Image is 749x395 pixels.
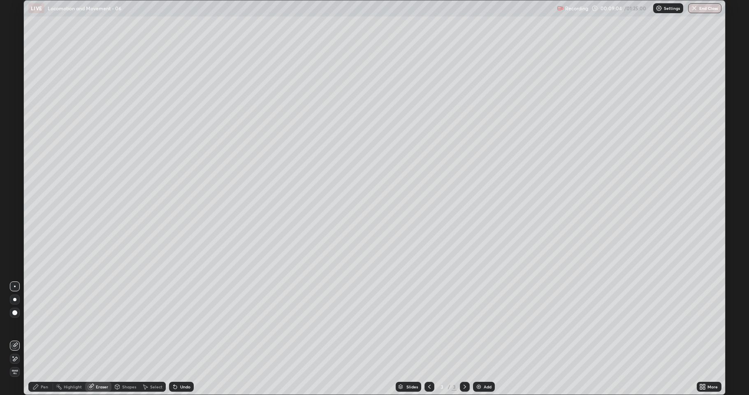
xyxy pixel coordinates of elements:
p: LIVE [31,5,42,12]
div: Select [150,385,162,389]
div: Highlight [64,385,82,389]
div: Add [484,385,492,389]
div: Undo [180,385,190,389]
div: Shapes [122,385,136,389]
p: Recording [565,5,588,12]
div: / [448,384,450,389]
img: recording.375f2c34.svg [557,5,563,12]
div: 3 [438,384,446,389]
p: Settings [664,6,680,10]
p: Locomotion and Movement - 06 [48,5,121,12]
div: Eraser [96,385,108,389]
img: add-slide-button [475,383,482,390]
div: 3 [452,383,457,390]
span: Erase all [10,369,19,374]
img: end-class-cross [691,5,698,12]
div: Slides [406,385,418,389]
img: class-settings-icons [656,5,662,12]
button: End Class [688,3,721,13]
div: Pen [41,385,48,389]
div: More [707,385,718,389]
